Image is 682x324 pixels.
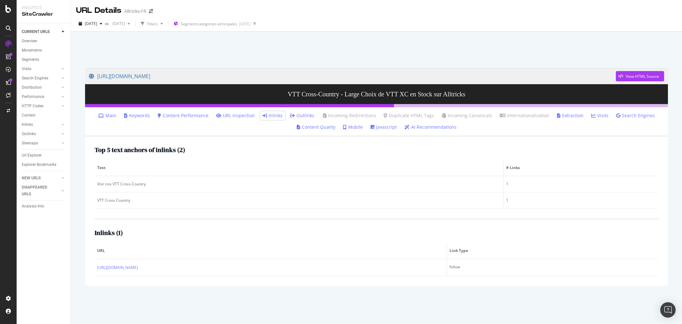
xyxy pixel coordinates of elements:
[85,84,668,104] h3: VTT Cross-Country - Large Choix de VTT XC en Stock sur Alltricks
[506,181,656,187] div: 1
[22,103,60,109] a: HTTP Codes
[22,121,33,128] div: Inlinks
[322,112,376,119] a: Incoming Redirections
[626,74,659,79] div: View HTML Source
[384,112,434,119] a: Duplicate HTML Tags
[138,19,166,29] button: Filters
[660,302,676,318] div: Open Intercom Messenger
[22,184,60,198] a: DISAPPEARED URLS
[450,248,654,254] span: Link Type
[98,112,116,119] a: Main
[76,5,122,16] div: URL Details
[22,175,41,182] div: NEW URLS
[22,56,66,63] a: Segments
[110,19,133,29] button: [DATE]
[447,259,658,276] td: follow
[343,124,363,130] a: Mobile
[297,124,335,130] a: Content Quality
[95,229,123,236] h2: Inlinks ( 1 )
[97,198,501,203] div: VTT Cross Country
[149,9,153,13] div: arrow-right-arrow-left
[239,21,251,27] div: [DATE]
[404,124,457,130] a: AI Recommendations
[97,165,499,171] span: Text
[22,84,60,91] a: Distribution
[22,152,66,159] a: Url Explorer
[95,146,185,153] h2: Top 5 text anchors of inlinks ( 2 )
[22,184,54,198] div: DISAPPEARED URLS
[442,112,492,119] a: Incoming Canonicals
[22,175,60,182] a: NEW URLS
[22,140,60,147] a: Sitemaps
[22,75,48,82] div: Search Engines
[290,112,314,119] a: Outlinks
[181,21,237,27] span: Segment: categories-principales
[124,8,146,14] div: Alltricks-FR
[22,38,66,45] a: Overview
[22,203,44,210] div: Analysis Info
[263,112,283,119] a: Inlinks
[22,66,31,72] div: Visits
[22,56,39,63] div: Segments
[85,21,97,26] span: 2025 Sep. 15th
[22,5,66,11] div: Analytics
[158,112,208,119] a: Content Performance
[22,28,50,35] div: CURRENT URLS
[22,28,60,35] a: CURRENT URLS
[22,93,44,100] div: Performance
[591,112,608,119] a: Visits
[22,131,36,137] div: Outlinks
[97,181,501,187] div: Voir nos VTT Cross-Country
[171,19,251,29] button: Segment:categories-principales[DATE]
[97,264,138,271] a: [URL][DOMAIN_NAME]
[22,131,60,137] a: Outlinks
[216,112,255,119] a: URL Inspection
[616,71,664,81] button: View HTML Source
[506,165,654,171] span: # Links
[500,112,549,119] a: Internationalization
[22,161,66,168] a: Explorer Bookmarks
[22,75,60,82] a: Search Engines
[22,152,42,159] div: Url Explorer
[105,21,110,26] span: vs
[371,124,397,130] a: Javascript
[22,112,66,119] a: Content
[616,112,655,119] a: Search Engines
[110,21,125,26] span: 2025 Sep. 1st
[22,84,42,91] div: Distribution
[22,47,42,54] div: Movements
[22,112,35,119] div: Content
[89,68,616,84] a: [URL][DOMAIN_NAME]
[22,161,56,168] div: Explorer Bookmarks
[22,140,38,147] div: Sitemaps
[22,93,60,100] a: Performance
[22,11,66,18] div: SiteCrawler
[22,121,60,128] a: Inlinks
[22,103,43,109] div: HTTP Codes
[76,19,105,29] button: [DATE]
[147,21,158,27] div: Filters
[22,203,66,210] a: Analysis Info
[22,38,37,45] div: Overview
[557,112,584,119] a: Extraction
[506,198,656,203] div: 1
[22,66,60,72] a: Visits
[22,47,66,54] a: Movements
[97,248,443,254] span: URL
[124,112,150,119] a: Keywords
